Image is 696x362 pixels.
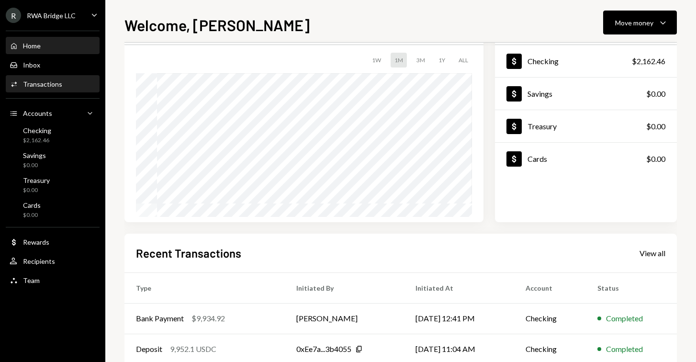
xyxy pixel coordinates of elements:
[615,18,653,28] div: Move money
[23,126,51,135] div: Checking
[136,245,241,261] h2: Recent Transactions
[23,257,55,265] div: Recipients
[170,343,216,355] div: 9,952.1 USDC
[136,343,162,355] div: Deposit
[27,11,76,20] div: RWA Bridge LLC
[495,143,677,175] a: Cards$0.00
[368,53,385,68] div: 1W
[646,121,665,132] div: $0.00
[23,238,49,246] div: Rewards
[6,271,100,289] a: Team
[640,249,665,258] div: View all
[23,201,41,209] div: Cards
[6,173,100,196] a: Treasury$0.00
[528,122,557,131] div: Treasury
[23,151,46,159] div: Savings
[404,303,514,334] td: [DATE] 12:41 PM
[6,233,100,250] a: Rewards
[514,303,586,334] td: Checking
[124,272,285,303] th: Type
[646,88,665,100] div: $0.00
[6,148,100,171] a: Savings$0.00
[6,252,100,270] a: Recipients
[404,272,514,303] th: Initiated At
[23,161,46,170] div: $0.00
[6,124,100,147] a: Checking$2,162.46
[603,11,677,34] button: Move money
[495,78,677,110] a: Savings$0.00
[528,57,559,66] div: Checking
[285,272,404,303] th: Initiated By
[23,211,41,219] div: $0.00
[6,75,100,92] a: Transactions
[23,109,52,117] div: Accounts
[23,42,41,50] div: Home
[435,53,449,68] div: 1Y
[632,56,665,67] div: $2,162.46
[124,15,310,34] h1: Welcome, [PERSON_NAME]
[23,80,62,88] div: Transactions
[296,343,351,355] div: 0xEe7a...3b4055
[606,343,643,355] div: Completed
[495,45,677,77] a: Checking$2,162.46
[6,104,100,122] a: Accounts
[23,136,51,145] div: $2,162.46
[23,186,50,194] div: $0.00
[136,313,184,324] div: Bank Payment
[23,276,40,284] div: Team
[6,8,21,23] div: R
[586,272,677,303] th: Status
[455,53,472,68] div: ALL
[6,37,100,54] a: Home
[6,56,100,73] a: Inbox
[23,176,50,184] div: Treasury
[528,89,552,98] div: Savings
[23,61,40,69] div: Inbox
[495,110,677,142] a: Treasury$0.00
[6,198,100,221] a: Cards$0.00
[391,53,407,68] div: 1M
[528,154,547,163] div: Cards
[285,303,404,334] td: [PERSON_NAME]
[191,313,225,324] div: $9,934.92
[606,313,643,324] div: Completed
[413,53,429,68] div: 3M
[640,248,665,258] a: View all
[646,153,665,165] div: $0.00
[514,272,586,303] th: Account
